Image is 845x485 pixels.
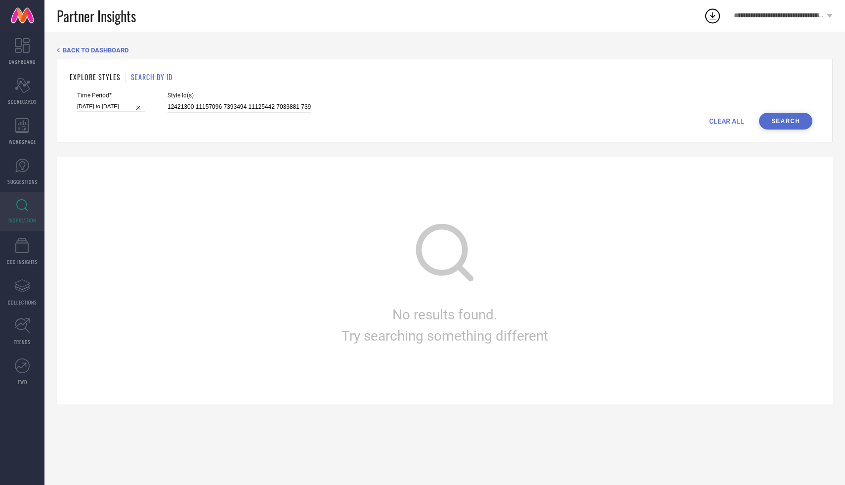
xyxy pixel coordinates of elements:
[70,72,121,82] h1: EXPLORE STYLES
[131,72,172,82] h1: SEARCH BY ID
[57,46,833,54] div: Back TO Dashboard
[8,217,36,224] span: INSPIRATION
[392,307,497,323] span: No results found.
[18,378,27,386] span: FWD
[63,46,128,54] span: BACK TO DASHBOARD
[9,138,36,145] span: WORKSPACE
[14,338,31,346] span: TRENDS
[9,58,36,65] span: DASHBOARD
[7,178,38,185] span: SUGGESTIONS
[7,258,38,265] span: CDC INSIGHTS
[704,7,721,25] div: Open download list
[77,101,145,112] input: Select time period
[759,113,812,130] button: Search
[77,92,145,99] span: Time Period*
[709,117,744,125] span: CLEAR ALL
[341,328,548,344] span: Try searching something different
[8,299,37,306] span: COLLECTIONS
[8,98,37,105] span: SCORECARDS
[57,6,136,26] span: Partner Insights
[168,92,311,99] span: Style Id(s)
[168,101,311,113] input: Enter comma separated style ids e.g. 12345, 67890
